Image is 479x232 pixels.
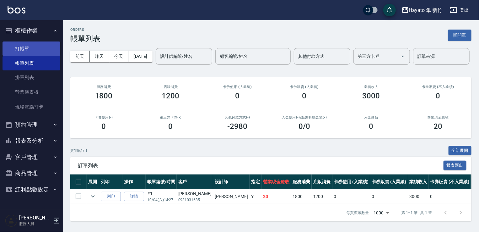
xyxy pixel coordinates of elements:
button: expand row [88,192,98,201]
th: 卡券使用 (入業績) [332,174,370,189]
td: 0 [428,189,471,204]
button: 商品管理 [3,165,60,181]
img: Person [5,214,18,227]
h2: 卡券販賣 (入業績) [278,85,330,89]
a: 詳情 [124,192,144,202]
h3: 0 /0 [299,122,310,131]
span: 訂單列表 [78,163,444,169]
button: 新開單 [448,30,471,41]
h3: 0 [302,91,307,100]
h2: 入金儲值 [345,115,397,119]
div: [PERSON_NAME] [178,191,212,197]
h2: 營業現金應收 [412,115,464,119]
button: [DATE] [128,51,152,62]
button: 報表及分析 [3,133,60,149]
h3: 服務消費 [78,85,130,89]
th: 帳單編號/時間 [146,174,177,189]
td: #1 [146,189,177,204]
button: 報表匯出 [444,161,467,170]
h3: 帳單列表 [70,34,100,43]
button: 紅利點數設定 [3,181,60,198]
th: 店販消費 [312,174,332,189]
img: Logo [8,6,25,14]
th: 客戶 [177,174,213,189]
button: 前天 [70,51,90,62]
td: 0 [370,189,408,204]
td: 1800 [291,189,312,204]
button: 櫃檯作業 [3,23,60,39]
td: [PERSON_NAME] [213,189,250,204]
button: 今天 [109,51,129,62]
button: Open [398,51,408,61]
p: 0931031685 [178,197,212,203]
h2: 卡券使用(-) [78,115,130,119]
a: 現場電腦打卡 [3,100,60,114]
td: 3000 [408,189,429,204]
th: 指定 [250,174,261,189]
h2: ORDERS [70,28,100,32]
td: 1200 [312,189,332,204]
a: 營業儀表板 [3,85,60,99]
th: 操作 [122,174,146,189]
p: 每頁顯示數量 [346,210,369,216]
h2: 卡券使用 (入業績) [212,85,263,89]
div: 1000 [371,204,391,221]
button: 登出 [447,4,471,16]
button: 預約管理 [3,117,60,133]
h3: 0 [235,91,240,100]
h3: 0 [436,91,440,100]
th: 設計師 [213,174,250,189]
h2: 其他付款方式(-) [212,115,263,119]
h2: 卡券販賣 (不入業績) [412,85,464,89]
th: 營業現金應收 [261,174,291,189]
a: 掛單列表 [3,70,60,85]
button: save [383,4,396,16]
th: 列印 [99,174,122,189]
p: 共 1 筆, 1 / 1 [70,148,88,153]
th: 卡券販賣 (入業績) [370,174,408,189]
th: 展開 [87,174,99,189]
button: 列印 [101,192,121,202]
button: 昨天 [90,51,109,62]
p: 10/04 (六) 14:27 [147,197,175,203]
h3: 1800 [95,91,113,100]
h2: 入金使用(-) /點數折抵金額(-) [278,115,330,119]
p: 第 1–1 筆 共 1 筆 [401,210,432,216]
a: 新開單 [448,32,471,38]
button: 全部展開 [449,146,472,156]
th: 服務消費 [291,174,312,189]
h2: 第三方卡券(-) [145,115,196,119]
h3: 0 [102,122,106,131]
h3: 1200 [162,91,180,100]
h3: 3000 [363,91,380,100]
td: 0 [332,189,370,204]
button: Hayato 隼 新竹 [399,4,445,17]
h3: 20 [434,122,443,131]
h2: 店販消費 [145,85,196,89]
h3: -2980 [228,122,248,131]
p: 服務人員 [19,221,51,227]
h2: 業績收入 [345,85,397,89]
a: 報表匯出 [444,162,467,168]
button: 客戶管理 [3,149,60,165]
a: 帳單列表 [3,56,60,70]
div: Hayato 隼 新竹 [409,6,442,14]
td: Y [250,189,261,204]
td: 20 [261,189,291,204]
th: 業績收入 [408,174,429,189]
h3: 0 [369,122,374,131]
a: 打帳單 [3,41,60,56]
h5: [PERSON_NAME] [19,215,51,221]
th: 卡券販賣 (不入業績) [428,174,471,189]
h3: 0 [169,122,173,131]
